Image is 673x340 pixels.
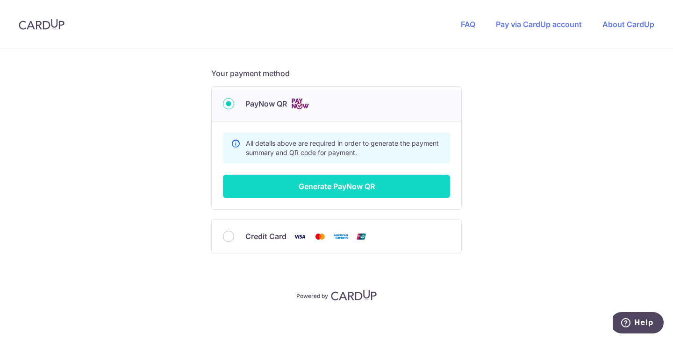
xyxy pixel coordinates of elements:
span: All details above are required in order to generate the payment summary and QR code for payment. [246,139,439,156]
span: PayNow QR [245,98,287,109]
img: American Express [331,231,350,242]
div: PayNow QR Cards logo [223,98,450,110]
a: FAQ [461,20,475,29]
p: Powered by [296,290,328,300]
img: Mastercard [311,231,329,242]
img: CardUp [19,19,64,30]
button: Generate PayNow QR [223,175,450,198]
img: Cards logo [291,98,309,110]
a: Pay via CardUp account [496,20,582,29]
a: About CardUp [602,20,654,29]
div: Credit Card Visa Mastercard American Express Union Pay [223,231,450,242]
img: CardUp [331,290,377,301]
span: Credit Card [245,231,286,242]
h5: Your payment method [211,68,462,79]
iframe: Opens a widget where you can find more information [613,312,664,335]
img: Visa [290,231,309,242]
img: Union Pay [352,231,371,242]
